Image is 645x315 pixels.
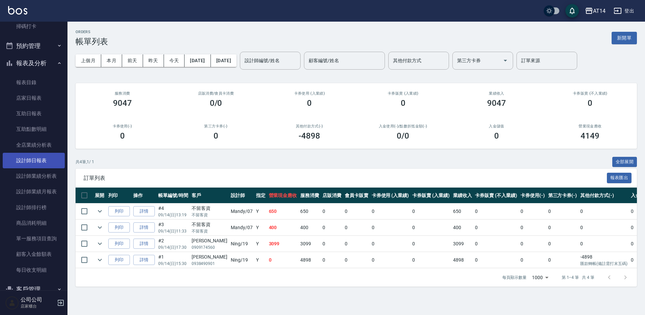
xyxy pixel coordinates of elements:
button: 前天 [122,54,143,67]
th: 卡券販賣 (不入業績) [473,188,518,203]
h3: -4898 [299,131,320,141]
a: 全店業績分析表 [3,137,65,153]
button: 上個月 [76,54,101,67]
td: 650 [451,203,474,219]
td: 0 [343,252,370,268]
button: 列印 [108,239,130,249]
td: 400 [451,220,474,236]
td: 0 [546,236,579,252]
td: 400 [267,220,299,236]
p: 09/14 (日) 15:30 [158,261,188,267]
td: Ning /19 [229,252,254,268]
th: 設計師 [229,188,254,203]
th: 列印 [107,188,132,203]
td: 0 [473,203,518,219]
th: 卡券販賣 (入業績) [411,188,451,203]
p: 0909174560 [192,244,227,250]
h3: 0 [307,98,312,108]
td: 0 [343,220,370,236]
td: #1 [157,252,190,268]
h2: 入金使用(-) /點數折抵金額(-) [364,124,442,128]
a: 設計師排行榜 [3,200,65,215]
td: 4898 [451,252,474,268]
a: 設計師業績分析表 [3,168,65,184]
button: 報表及分析 [3,54,65,72]
td: 0 [579,220,629,236]
td: 0 [411,236,451,252]
a: 互助日報表 [3,106,65,121]
td: 0 [579,236,629,252]
td: 0 [370,252,411,268]
p: 0938490901 [192,261,227,267]
td: 0 [519,252,546,268]
div: [PERSON_NAME] [192,237,227,244]
a: 每日收支明細 [3,262,65,278]
td: Y [254,203,267,219]
p: 09/14 (日) 11:33 [158,228,188,234]
div: 不留客資 [192,205,227,212]
td: 0 [343,236,370,252]
a: 詳情 [133,206,155,217]
button: expand row [95,255,105,265]
p: 店家櫃台 [21,303,55,309]
h2: 入金儲值 [458,124,535,128]
button: 列印 [108,255,130,265]
button: 列印 [108,206,130,217]
h2: ORDERS [76,30,108,34]
h2: 卡券販賣 (入業績) [364,91,442,96]
h2: 其他付款方式(-) [271,124,348,128]
button: expand row [95,239,105,249]
button: AT14 [582,4,608,18]
td: Mandy /07 [229,203,254,219]
td: 0 [343,203,370,219]
th: 卡券使用(-) [519,188,546,203]
a: 互助點數明細 [3,121,65,137]
a: 顧客入金餘額表 [3,246,65,262]
h3: 服務消費 [84,91,161,96]
h2: 業績收入 [458,91,535,96]
button: expand row [95,222,105,233]
a: 商品消耗明細 [3,215,65,231]
td: 0 [579,203,629,219]
td: Y [254,236,267,252]
td: 0 [411,252,451,268]
td: 0 [411,220,451,236]
td: 0 [321,220,343,236]
p: 09/14 (日) 17:30 [158,244,188,250]
button: 本月 [101,54,122,67]
button: 登出 [611,5,637,17]
h3: 0 [588,98,592,108]
button: expand row [95,206,105,216]
th: 營業現金應收 [267,188,299,203]
td: 0 [519,236,546,252]
td: 650 [267,203,299,219]
th: 服務消費 [299,188,321,203]
h3: 4149 [581,131,599,141]
th: 其他付款方式(-) [579,188,629,203]
td: 0 [321,203,343,219]
h3: 帳單列表 [76,37,108,46]
p: 第 1–4 筆 共 4 筆 [562,274,594,281]
td: Mandy /07 [229,220,254,236]
td: 0 [473,236,518,252]
h3: 9047 [487,98,506,108]
p: 09/14 (日) 13:19 [158,212,188,218]
button: 今天 [164,54,185,67]
td: 0 [546,220,579,236]
button: 新開單 [612,32,637,44]
h3: 0 [214,131,218,141]
td: 0 [370,220,411,236]
button: 全部展開 [612,157,637,167]
th: 卡券使用 (入業績) [370,188,411,203]
div: 1000 [529,268,551,287]
img: Person [5,296,19,310]
h3: 0 [120,131,125,141]
td: 3099 [267,236,299,252]
h2: 第三方卡券(-) [177,124,254,128]
td: #3 [157,220,190,236]
button: [DATE] [211,54,236,67]
p: 匯款轉帳(備註需打末五碼) [580,261,627,267]
h3: 0 [494,131,499,141]
p: 共 4 筆, 1 / 1 [76,159,94,165]
button: [DATE] [185,54,211,67]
